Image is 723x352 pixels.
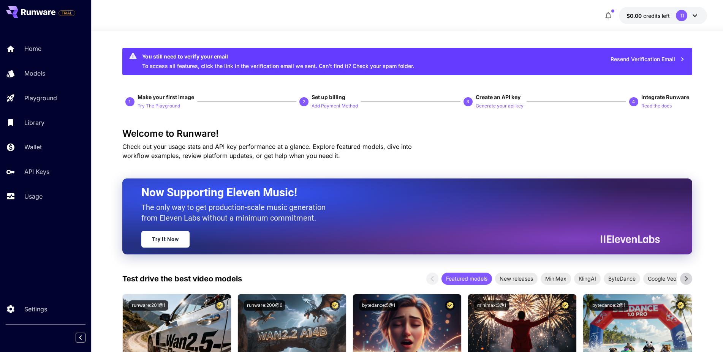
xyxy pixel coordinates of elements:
p: Playground [24,93,57,103]
button: Resend Verification Email [606,52,689,67]
span: Integrate Runware [641,94,689,100]
span: ByteDance [604,275,640,283]
div: $0.00 [626,12,670,20]
p: Generate your api key [476,103,524,110]
span: KlingAI [574,275,601,283]
button: Add Payment Method [312,101,358,110]
button: Certified Model – Vetted for best performance and includes a commercial license. [330,300,340,311]
div: You still need to verify your email [142,52,414,60]
p: 4 [632,98,635,105]
span: MiniMax [541,275,571,283]
button: Certified Model – Vetted for best performance and includes a commercial license. [215,300,225,311]
div: Collapse sidebar [81,331,91,344]
button: Collapse sidebar [76,333,85,343]
span: Check out your usage stats and API key performance at a glance. Explore featured models, dive int... [122,143,412,159]
p: Usage [24,192,43,201]
button: Certified Model – Vetted for best performance and includes a commercial license. [560,300,570,311]
div: Google Veo [643,273,681,285]
div: KlingAI [574,273,601,285]
div: MiniMax [541,273,571,285]
button: $0.00TI [619,7,707,24]
p: 2 [303,98,305,105]
p: Wallet [24,142,42,152]
div: TI [676,10,687,21]
p: Try The Playground [138,103,180,110]
button: bytedance:2@1 [589,300,628,311]
span: New releases [495,275,538,283]
div: Featured models [441,273,492,285]
p: The only way to get production-scale music generation from Eleven Labs without a minimum commitment. [141,202,331,223]
h2: Now Supporting Eleven Music! [141,185,654,200]
button: Generate your api key [476,101,524,110]
span: Featured models [441,275,492,283]
span: Create an API key [476,94,520,100]
button: Read the docs [641,101,672,110]
p: Read the docs [641,103,672,110]
p: Library [24,118,44,127]
p: Models [24,69,45,78]
p: Test drive the best video models [122,273,242,284]
div: ByteDance [604,273,640,285]
p: Add Payment Method [312,103,358,110]
p: Home [24,44,41,53]
h3: Welcome to Runware! [122,128,692,139]
p: 3 [467,98,469,105]
button: runware:201@1 [129,300,168,311]
span: credits left [643,13,670,19]
a: Try It Now [141,231,190,248]
p: Settings [24,305,47,314]
span: Google Veo [643,275,681,283]
p: API Keys [24,167,49,176]
span: Set up billing [312,94,345,100]
button: bytedance:5@1 [359,300,398,311]
span: TRIAL [59,10,75,16]
span: Add your payment card to enable full platform functionality. [59,8,75,17]
span: Make your first image [138,94,194,100]
div: To access all features, click the link in the verification email we sent. Can’t find it? Check yo... [142,50,414,73]
button: runware:200@6 [244,300,285,311]
div: New releases [495,273,538,285]
button: Certified Model – Vetted for best performance and includes a commercial license. [445,300,455,311]
button: minimax:3@1 [474,300,509,311]
p: 1 [128,98,131,105]
button: Try The Playground [138,101,180,110]
button: Certified Model – Vetted for best performance and includes a commercial license. [676,300,686,311]
span: $0.00 [626,13,643,19]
